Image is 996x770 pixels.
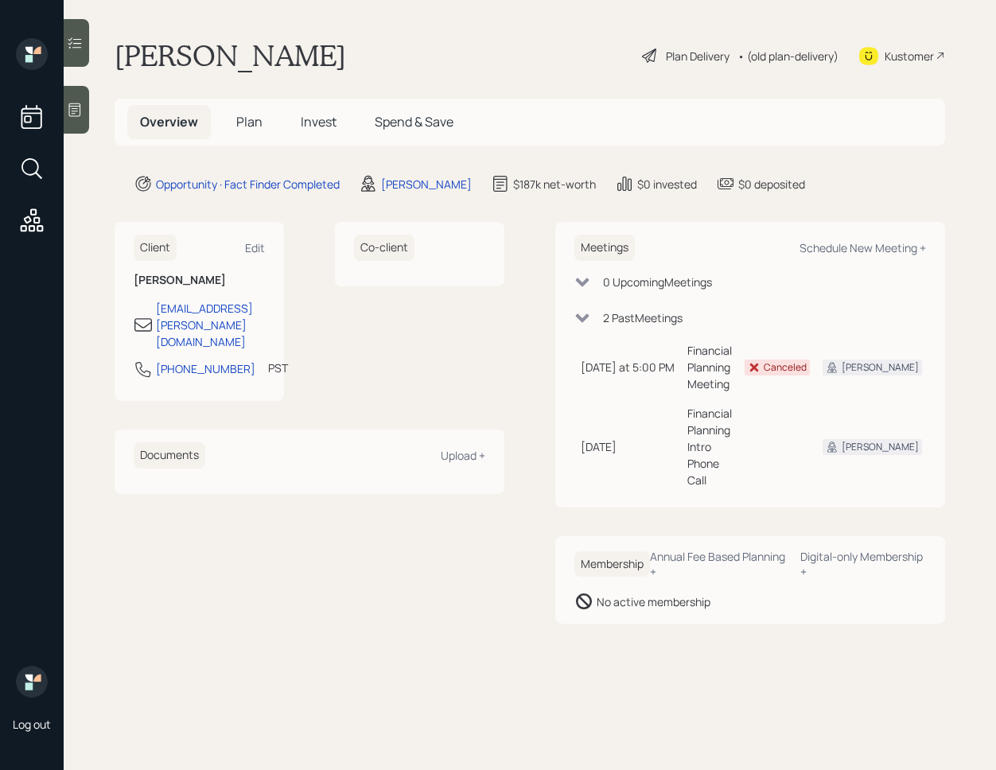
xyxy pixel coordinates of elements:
h6: Meetings [574,235,635,261]
h6: Membership [574,551,650,577]
div: Plan Delivery [666,48,729,64]
div: $0 deposited [738,176,805,192]
div: 2 Past Meeting s [603,309,683,326]
div: [PERSON_NAME] [842,440,919,454]
div: Financial Planning Meeting [687,342,732,392]
div: PST [268,360,288,376]
span: Plan [236,113,263,130]
div: Log out [13,717,51,732]
div: Edit [245,240,265,255]
div: [PERSON_NAME] [842,360,919,375]
div: $187k net-worth [513,176,596,192]
h6: [PERSON_NAME] [134,274,265,287]
h6: Client [134,235,177,261]
div: [DATE] at 5:00 PM [581,359,675,375]
h6: Co-client [354,235,414,261]
div: Financial Planning Intro Phone Call [687,405,732,488]
div: $0 invested [637,176,697,192]
h6: Documents [134,442,205,469]
div: [PERSON_NAME] [381,176,472,192]
img: retirable_logo.png [16,666,48,698]
div: [PHONE_NUMBER] [156,360,255,377]
div: Opportunity · Fact Finder Completed [156,176,340,192]
div: Annual Fee Based Planning + [650,549,788,579]
span: Invest [301,113,337,130]
div: • (old plan-delivery) [737,48,838,64]
div: No active membership [597,593,710,610]
div: [EMAIL_ADDRESS][PERSON_NAME][DOMAIN_NAME] [156,300,265,350]
span: Overview [140,113,198,130]
div: Schedule New Meeting + [800,240,926,255]
div: 0 Upcoming Meeting s [603,274,712,290]
div: Kustomer [885,48,934,64]
div: Upload + [441,448,485,463]
div: Canceled [764,360,807,375]
h1: [PERSON_NAME] [115,38,346,73]
div: Digital-only Membership + [800,549,926,579]
span: Spend & Save [375,113,453,130]
div: [DATE] [581,438,675,455]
